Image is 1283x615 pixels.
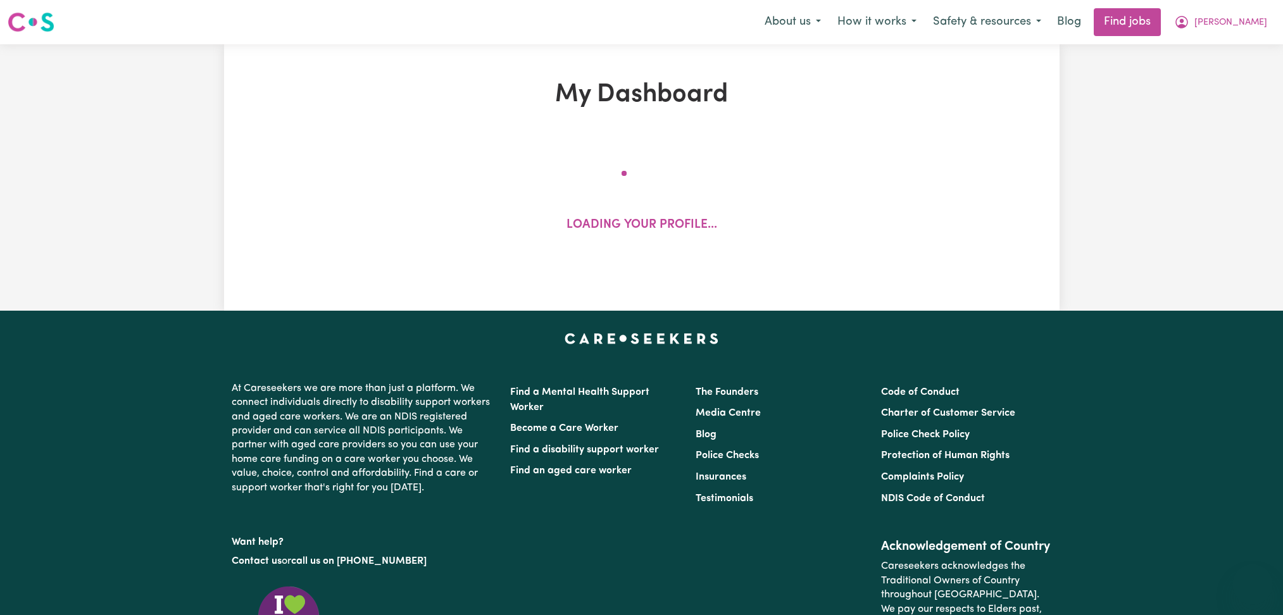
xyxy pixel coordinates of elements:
h2: Acknowledgement of Country [881,539,1051,554]
span: [PERSON_NAME] [1194,16,1267,30]
a: Protection of Human Rights [881,450,1010,461]
a: Careseekers logo [8,8,54,37]
a: Careseekers home page [565,333,718,344]
a: Media Centre [696,408,761,418]
a: Charter of Customer Service [881,408,1015,418]
button: Safety & resources [925,9,1049,35]
a: Find a disability support worker [510,445,659,455]
a: Find a Mental Health Support Worker [510,387,649,413]
a: Police Checks [696,450,759,461]
img: Careseekers logo [8,11,54,34]
button: How it works [829,9,925,35]
a: Blog [1049,8,1089,36]
a: The Founders [696,387,758,397]
a: Become a Care Worker [510,423,618,433]
a: Testimonials [696,494,753,504]
a: Contact us [232,556,282,566]
h1: My Dashboard [371,80,913,110]
button: My Account [1166,9,1275,35]
a: NDIS Code of Conduct [881,494,985,504]
a: Complaints Policy [881,472,964,482]
a: Find jobs [1094,8,1161,36]
p: At Careseekers we are more than just a platform. We connect individuals directly to disability su... [232,376,495,500]
p: Loading your profile... [566,216,717,235]
p: Want help? [232,530,495,549]
p: or [232,549,495,573]
a: Code of Conduct [881,387,960,397]
a: Blog [696,430,717,440]
a: Police Check Policy [881,430,970,440]
a: Insurances [696,472,746,482]
a: call us on [PHONE_NUMBER] [291,556,427,566]
iframe: Button to launch messaging window [1232,564,1273,605]
button: About us [756,9,829,35]
a: Find an aged care worker [510,466,632,476]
